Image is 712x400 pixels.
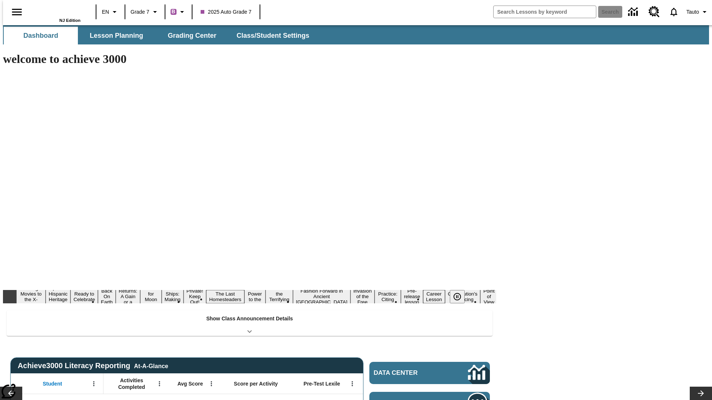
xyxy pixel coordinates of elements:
button: Class/Student Settings [231,27,315,44]
span: Data Center [374,369,443,377]
a: Home [32,3,80,18]
span: B [172,7,175,16]
div: SubNavbar [3,25,709,44]
button: Language: EN, Select a language [99,5,122,19]
span: Achieve3000 Literacy Reporting [18,361,168,370]
button: Slide 9 The Last Homesteaders [206,290,244,303]
button: Slide 7 Cruise Ships: Making Waves [162,284,184,309]
button: Dashboard [4,27,78,44]
button: Slide 4 Back On Earth [98,287,116,306]
button: Slide 1 Taking Movies to the X-Dimension [16,284,46,309]
div: At-A-Glance [134,361,168,370]
h1: welcome to achieve 3000 [3,52,496,66]
div: Pause [450,290,472,303]
span: Tauto [686,8,699,16]
span: NJ Edition [59,18,80,23]
a: Data Center [369,362,490,384]
button: Open Menu [88,378,99,389]
p: Show Class Announcement Details [206,315,293,323]
button: Slide 8 Private! Keep Out! [184,287,206,306]
button: Open side menu [6,1,28,23]
span: Student [43,380,62,387]
button: Slide 11 Attack of the Terrifying Tomatoes [266,284,293,309]
button: Slide 16 Career Lesson [423,290,445,303]
button: Slide 14 Mixed Practice: Citing Evidence [375,284,401,309]
button: Slide 15 Pre-release lesson [401,287,423,306]
div: SubNavbar [3,27,316,44]
div: Home [32,3,80,23]
button: Grading Center [155,27,229,44]
button: Open Menu [154,378,165,389]
span: Pre-Test Lexile [304,380,340,387]
button: Lesson Planning [79,27,154,44]
a: Data Center [624,2,644,22]
button: Lesson carousel, Next [690,387,712,400]
input: search field [494,6,596,18]
button: Slide 5 Free Returns: A Gain or a Drain? [116,281,140,311]
button: Pause [450,290,465,303]
span: Avg Score [177,380,203,387]
a: Resource Center, Will open in new tab [644,2,664,22]
button: Slide 3 Get Ready to Celebrate Juneteenth! [70,284,98,309]
button: Open Menu [206,378,217,389]
button: Profile/Settings [683,5,712,19]
button: Slide 17 The Constitution's Balancing Act [445,284,481,309]
button: Open Menu [347,378,358,389]
button: Grade: Grade 7, Select a grade [128,5,162,19]
span: EN [102,8,109,16]
button: Boost Class color is purple. Change class color [168,5,189,19]
span: Grade 7 [131,8,149,16]
span: Activities Completed [107,377,156,390]
button: Slide 2 ¡Viva Hispanic Heritage Month! [46,284,70,309]
span: Score per Activity [234,380,278,387]
button: Slide 12 Fashion Forward in Ancient Rome [293,287,350,306]
button: Slide 6 Time for Moon Rules? [140,284,161,309]
button: Slide 13 The Invasion of the Free CD [350,281,375,311]
button: Slide 18 Point of View [480,287,497,306]
button: Slide 10 Solar Power to the People [244,284,266,309]
span: 2025 Auto Grade 7 [201,8,252,16]
div: Show Class Announcement Details [7,310,492,336]
a: Notifications [664,2,683,21]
